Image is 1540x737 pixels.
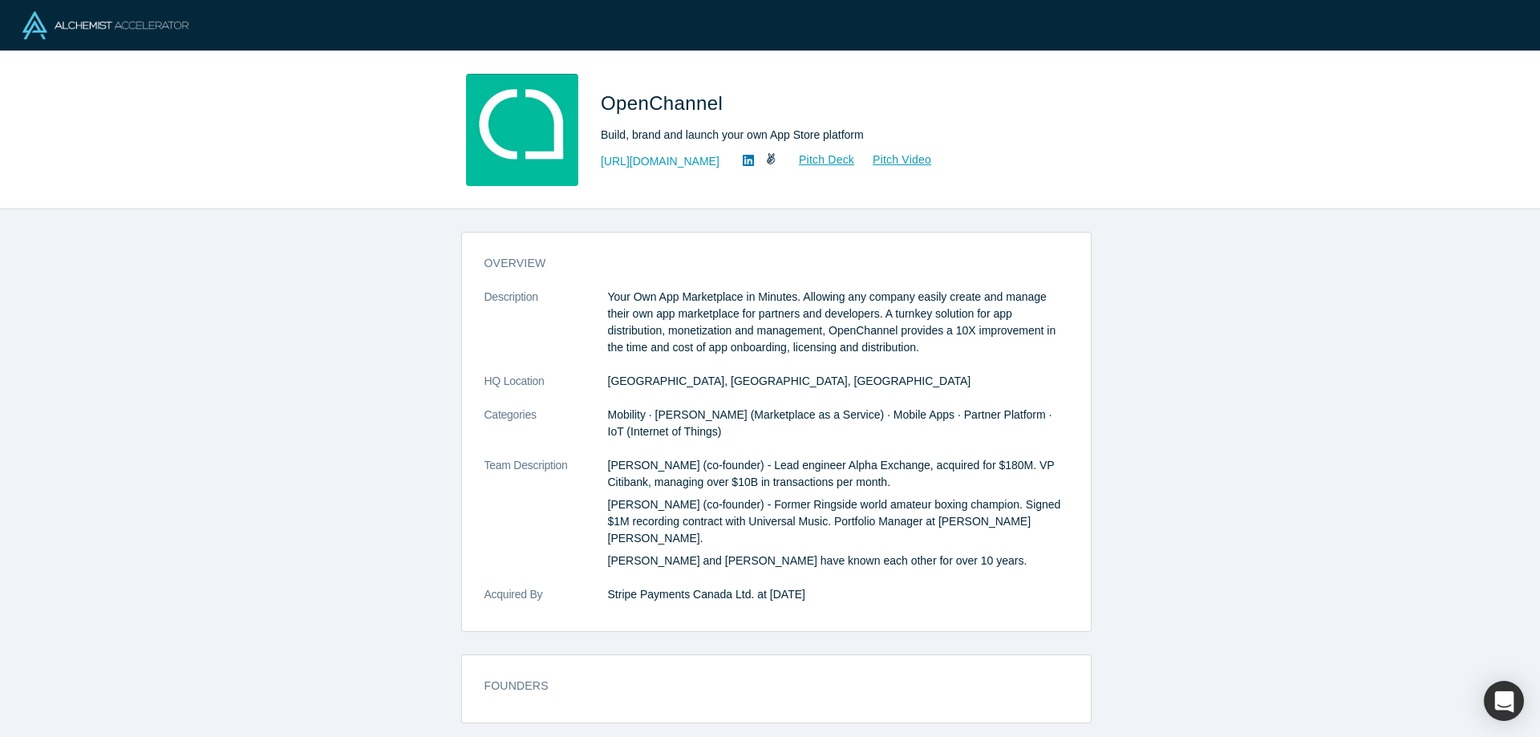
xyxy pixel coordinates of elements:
[608,586,1068,603] dd: Stripe Payments Canada Ltd. at [DATE]
[608,408,1052,438] span: Mobility · [PERSON_NAME] (Marketplace as a Service) · Mobile Apps · Partner Platform · IoT (Inter...
[466,74,578,186] img: OpenChannel's Logo
[608,496,1068,547] p: [PERSON_NAME] (co-founder) - Former Ringside world amateur boxing champion. Signed $1M recording ...
[608,289,1068,356] p: Your Own App Marketplace in Minutes. Allowing any company easily create and manage their own app ...
[484,586,608,620] dt: Acquired By
[608,553,1068,569] p: [PERSON_NAME] and [PERSON_NAME] have known each other for over 10 years.
[601,153,719,170] a: [URL][DOMAIN_NAME]
[484,457,608,586] dt: Team Description
[601,92,728,114] span: OpenChannel
[484,373,608,407] dt: HQ Location
[608,373,1068,390] dd: [GEOGRAPHIC_DATA], [GEOGRAPHIC_DATA], [GEOGRAPHIC_DATA]
[484,255,1046,272] h3: overview
[484,289,608,373] dt: Description
[781,151,855,169] a: Pitch Deck
[608,457,1068,491] p: [PERSON_NAME] (co-founder) - Lead engineer Alpha Exchange, acquired for $180M. VP Citibank, manag...
[22,11,188,39] img: Alchemist Logo
[484,407,608,457] dt: Categories
[855,151,932,169] a: Pitch Video
[484,678,1046,694] h3: Founders
[601,127,1050,144] div: Build, brand and launch your own App Store platform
